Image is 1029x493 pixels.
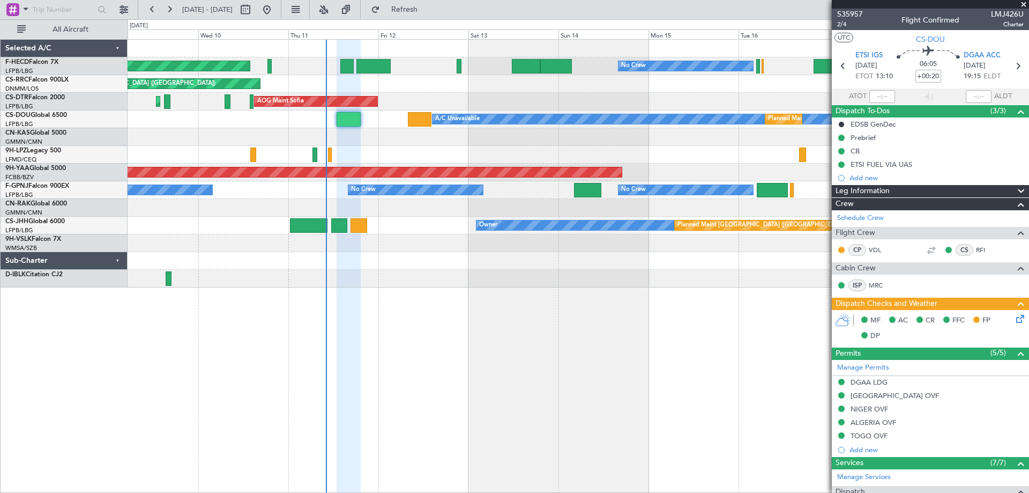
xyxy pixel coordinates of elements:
[479,217,497,233] div: Owner
[378,30,468,39] div: Fri 12
[983,71,1001,82] span: ELDT
[851,378,888,387] div: DGAA LDG
[836,348,861,360] span: Permits
[5,59,58,65] a: F-HECDFalcon 7X
[849,91,867,102] span: ATOT
[739,30,829,39] div: Tue 16
[837,213,884,224] a: Schedule Crew
[5,94,65,101] a: CS-DTRFalcon 2000
[435,111,480,127] div: A/C Unavailable
[982,315,990,326] span: FP
[366,1,430,18] button: Refresh
[851,431,888,440] div: TOGO OVF
[837,20,863,29] span: 2/4
[5,218,28,225] span: CS-JHH
[5,148,27,154] span: 9H-LPZ
[5,120,33,128] a: LFPB/LBG
[5,148,61,154] a: 9H-LPZLegacy 500
[990,457,1006,468] span: (7/7)
[5,156,36,164] a: LFMD/CEQ
[5,236,61,242] a: 9H-VSLKFalcon 7X
[837,363,889,373] a: Manage Permits
[876,71,893,82] span: 13:10
[5,165,29,172] span: 9H-YAA
[5,138,42,146] a: GMMN/CMN
[621,58,646,74] div: No Crew
[28,26,113,33] span: All Aircraft
[130,21,148,31] div: [DATE]
[869,281,893,290] a: MRC
[5,130,30,136] span: CN-KAS
[851,120,896,129] div: EDSB GenDec
[901,14,959,26] div: Flight Confirmed
[837,9,863,20] span: 535957
[836,198,854,210] span: Crew
[288,30,378,39] div: Thu 11
[851,146,860,156] div: CB
[898,315,908,326] span: AC
[851,391,939,400] div: [GEOGRAPHIC_DATA] OVF
[869,245,893,255] a: VDL
[849,173,1024,182] div: Add new
[952,315,965,326] span: FFC
[5,59,29,65] span: F-HECD
[5,183,28,189] span: F-GPNJ
[990,105,1006,116] span: (3/3)
[5,201,67,207] a: CN-RAKGlobal 6000
[5,94,28,101] span: CS-DTR
[976,245,1000,255] a: RFI
[558,30,648,39] div: Sun 14
[5,218,65,225] a: CS-JHHGlobal 6000
[956,244,973,256] div: CS
[5,173,34,181] a: FCBB/BZV
[5,85,39,93] a: DNMM/LOS
[851,133,876,142] div: Prebrief
[920,59,937,70] span: 06:05
[964,61,986,71] span: [DATE]
[829,30,919,39] div: Wed 17
[677,217,846,233] div: Planned Maint [GEOGRAPHIC_DATA] ([GEOGRAPHIC_DATA])
[848,279,866,291] div: ISP
[5,77,69,83] a: CS-RRCFalcon 900LX
[5,244,37,252] a: WMSA/SZB
[5,271,63,278] a: D-IBLKCitation CJ2
[5,226,33,234] a: LFPB/LBG
[855,50,883,61] span: ETSI IGS
[836,457,863,469] span: Services
[5,102,33,111] a: LFPB/LBG
[382,6,427,13] span: Refresh
[12,21,116,38] button: All Aircraft
[5,130,66,136] a: CN-KASGlobal 5000
[5,191,33,199] a: LFPB/LBG
[834,33,853,42] button: UTC
[468,30,558,39] div: Sat 13
[5,67,33,75] a: LFPB/LBG
[870,331,880,342] span: DP
[964,50,1001,61] span: DGAA ACC
[621,182,646,198] div: No Crew
[648,30,739,39] div: Mon 15
[836,185,890,197] span: Leg Information
[5,112,31,119] span: CS-DOU
[836,105,890,117] span: Dispatch To-Dos
[991,20,1024,29] span: Charter
[768,111,937,127] div: Planned Maint [GEOGRAPHIC_DATA] ([GEOGRAPHIC_DATA])
[849,445,1024,454] div: Add new
[5,236,32,242] span: 9H-VSLK
[851,160,912,169] div: ETSI FUEL VIA UAS
[5,183,69,189] a: F-GPNJFalcon 900EX
[836,227,875,239] span: Flight Crew
[869,90,895,103] input: --:--
[182,5,233,14] span: [DATE] - [DATE]
[836,262,876,275] span: Cabin Crew
[5,112,67,119] a: CS-DOUGlobal 6500
[5,271,26,278] span: D-IBLK
[964,71,981,82] span: 19:15
[5,201,31,207] span: CN-RAK
[855,61,877,71] span: [DATE]
[926,315,935,326] span: CR
[990,347,1006,358] span: (5/5)
[994,91,1012,102] span: ALDT
[33,2,94,18] input: Trip Number
[159,93,284,109] div: Planned Maint Mugla ([GEOGRAPHIC_DATA])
